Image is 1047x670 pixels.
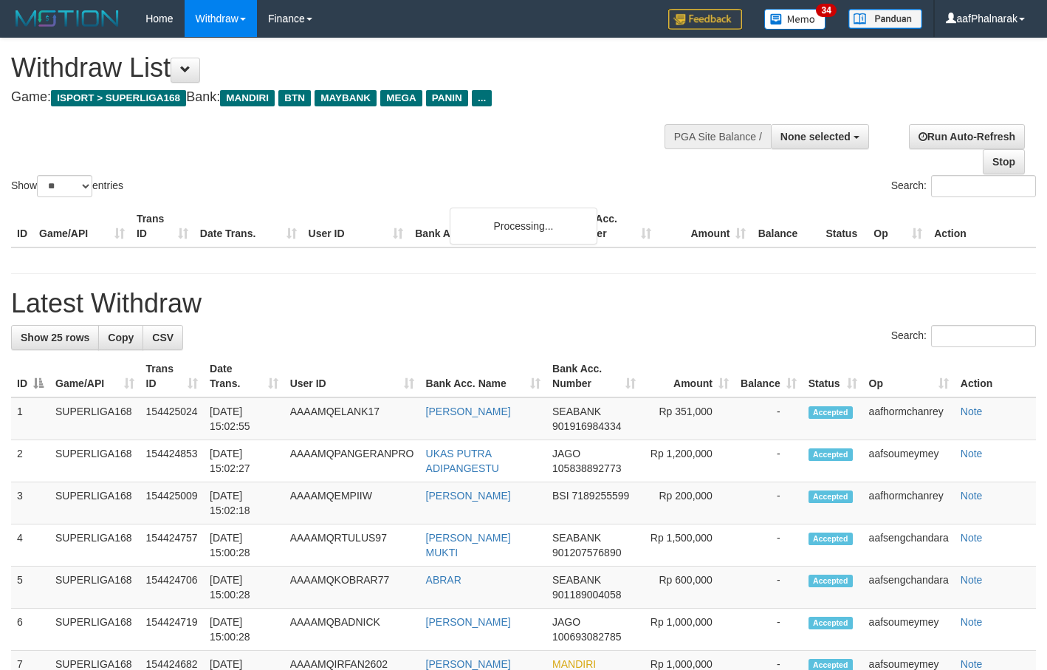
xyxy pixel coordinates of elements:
h1: Latest Withdraw [11,289,1036,318]
span: Copy 7189255599 to clipboard [572,490,630,502]
td: AAAAMQBADNICK [284,609,420,651]
td: Rp 1,000,000 [642,609,735,651]
a: [PERSON_NAME] [426,406,511,417]
td: Rp 1,200,000 [642,440,735,482]
td: - [735,397,803,440]
td: [DATE] 15:00:28 [204,524,284,567]
a: Note [961,616,983,628]
span: Accepted [809,448,853,461]
th: ID [11,205,33,247]
span: JAGO [552,616,580,628]
td: 2 [11,440,49,482]
td: 5 [11,567,49,609]
span: 34 [816,4,836,17]
button: None selected [771,124,869,149]
th: Action [955,355,1036,397]
td: AAAAMQPANGERANPRO [284,440,420,482]
td: Rp 600,000 [642,567,735,609]
td: - [735,609,803,651]
label: Search: [891,325,1036,347]
th: Op: activate to sort column ascending [863,355,955,397]
td: [DATE] 15:00:28 [204,609,284,651]
img: Button%20Memo.svg [764,9,826,30]
span: Copy 105838892773 to clipboard [552,462,621,474]
td: aafhormchanrey [863,482,955,524]
th: Game/API [33,205,131,247]
span: Accepted [809,406,853,419]
th: Status [820,205,868,247]
span: SEABANK [552,406,601,417]
td: aafsengchandara [863,524,955,567]
span: MAYBANK [315,90,377,106]
td: 3 [11,482,49,524]
td: [DATE] 15:02:18 [204,482,284,524]
span: None selected [780,131,851,143]
a: Copy [98,325,143,350]
a: Stop [983,149,1025,174]
td: AAAAMQKOBRAR77 [284,567,420,609]
td: AAAAMQEMPIIW [284,482,420,524]
td: Rp 351,000 [642,397,735,440]
a: Note [961,448,983,459]
th: Bank Acc. Name [409,205,561,247]
span: JAGO [552,448,580,459]
td: Rp 200,000 [642,482,735,524]
img: MOTION_logo.png [11,7,123,30]
td: 154425009 [140,482,205,524]
td: SUPERLIGA168 [49,397,140,440]
input: Search: [931,175,1036,197]
a: UKAS PUTRA ADIPANGESTU [426,448,499,474]
span: CSV [152,332,174,343]
td: SUPERLIGA168 [49,524,140,567]
a: [PERSON_NAME] [426,658,511,670]
td: [DATE] 15:02:27 [204,440,284,482]
span: BTN [278,90,311,106]
td: 6 [11,609,49,651]
td: 154424719 [140,609,205,651]
input: Search: [931,325,1036,347]
td: 154425024 [140,397,205,440]
td: SUPERLIGA168 [49,440,140,482]
a: [PERSON_NAME] [426,490,511,502]
span: ISPORT > SUPERLIGA168 [51,90,186,106]
a: Note [961,574,983,586]
td: SUPERLIGA168 [49,609,140,651]
div: PGA Site Balance / [665,124,771,149]
span: MEGA [380,90,422,106]
span: Copy 901207576890 to clipboard [552,547,621,558]
th: ID: activate to sort column descending [11,355,49,397]
span: PANIN [426,90,468,106]
td: AAAAMQELANK17 [284,397,420,440]
th: Status: activate to sort column ascending [803,355,863,397]
td: 154424706 [140,567,205,609]
td: - [735,524,803,567]
th: Amount [657,205,752,247]
th: Game/API: activate to sort column ascending [49,355,140,397]
td: 1 [11,397,49,440]
span: Show 25 rows [21,332,89,343]
a: ABRAR [426,574,461,586]
th: Action [928,205,1036,247]
th: Balance [752,205,820,247]
a: [PERSON_NAME] [426,616,511,628]
label: Search: [891,175,1036,197]
td: SUPERLIGA168 [49,567,140,609]
a: CSV [143,325,183,350]
span: Accepted [809,617,853,629]
td: 4 [11,524,49,567]
span: Accepted [809,490,853,503]
span: SEABANK [552,532,601,544]
th: Date Trans. [194,205,303,247]
span: MANDIRI [220,90,275,106]
th: Balance: activate to sort column ascending [735,355,803,397]
img: Feedback.jpg [668,9,742,30]
a: Show 25 rows [11,325,99,350]
th: Op [868,205,928,247]
a: Note [961,532,983,544]
td: 154424757 [140,524,205,567]
div: Processing... [450,208,597,245]
a: [PERSON_NAME] MUKTI [426,532,511,558]
td: - [735,482,803,524]
span: BSI [552,490,569,502]
span: MANDIRI [552,658,596,670]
